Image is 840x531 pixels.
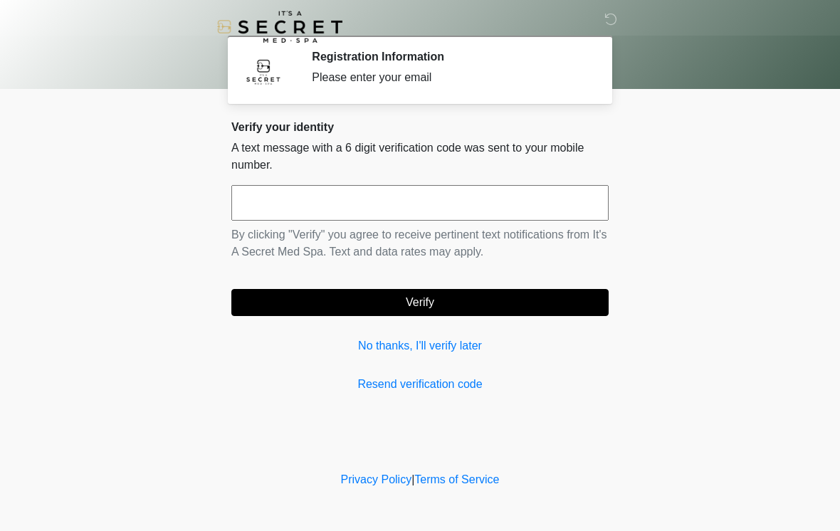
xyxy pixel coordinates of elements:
h2: Verify your identity [231,120,609,134]
p: By clicking "Verify" you agree to receive pertinent text notifications from It's A Secret Med Spa... [231,226,609,261]
img: It's A Secret Med Spa Logo [217,11,342,43]
a: Privacy Policy [341,473,412,485]
a: Terms of Service [414,473,499,485]
a: Resend verification code [231,376,609,393]
div: Please enter your email [312,69,587,86]
p: A text message with a 6 digit verification code was sent to your mobile number. [231,140,609,174]
button: Verify [231,289,609,316]
a: No thanks, I'll verify later [231,337,609,354]
img: Agent Avatar [242,50,285,93]
h2: Registration Information [312,50,587,63]
a: | [411,473,414,485]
